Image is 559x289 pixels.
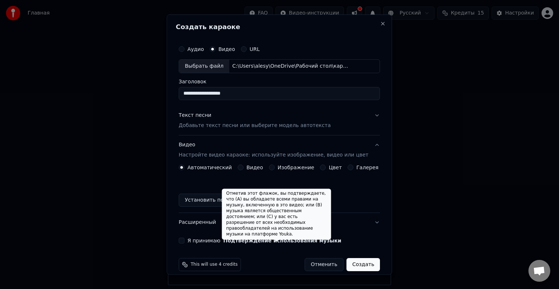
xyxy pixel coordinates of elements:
[229,63,353,70] div: C:\Users\alesy\OneDrive\Рабочий стол\караоке\Григорий_Лепс_Рюмка_водки_на_столе.mp4
[191,262,238,268] span: This will use 4 credits
[223,238,341,243] button: Я принимаю
[278,165,314,170] label: Изображение
[187,47,204,52] label: Аудио
[179,165,380,213] div: ВидеоНастройте видео караоке: используйте изображение, видео или цвет
[250,47,260,52] label: URL
[176,24,383,30] h2: Создать караоке
[329,165,342,170] label: Цвет
[222,189,331,239] div: Отметив этот флажок, вы подтверждаете, что (A) вы обладаете всеми правами на музыку, включенную в...
[179,151,368,159] p: Настройте видео караоке: используйте изображение, видео или цвет
[246,165,263,170] label: Видео
[179,60,229,73] div: Выбрать файл
[179,194,262,207] button: Установить по умолчанию
[179,213,380,232] button: Расширенный
[357,165,379,170] label: Галерея
[346,258,380,271] button: Создать
[179,141,368,159] div: Видео
[179,106,380,135] button: Текст песниДобавьте текст песни или выберите модель автотекста
[179,122,331,129] p: Добавьте текст песни или выберите модель автотекста
[187,165,232,170] label: Автоматический
[305,258,344,271] button: Отменить
[218,47,235,52] label: Видео
[187,238,341,243] label: Я принимаю
[179,112,211,119] div: Текст песни
[179,79,380,84] label: Заголовок
[179,135,380,165] button: ВидеоНастройте видео караоке: используйте изображение, видео или цвет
